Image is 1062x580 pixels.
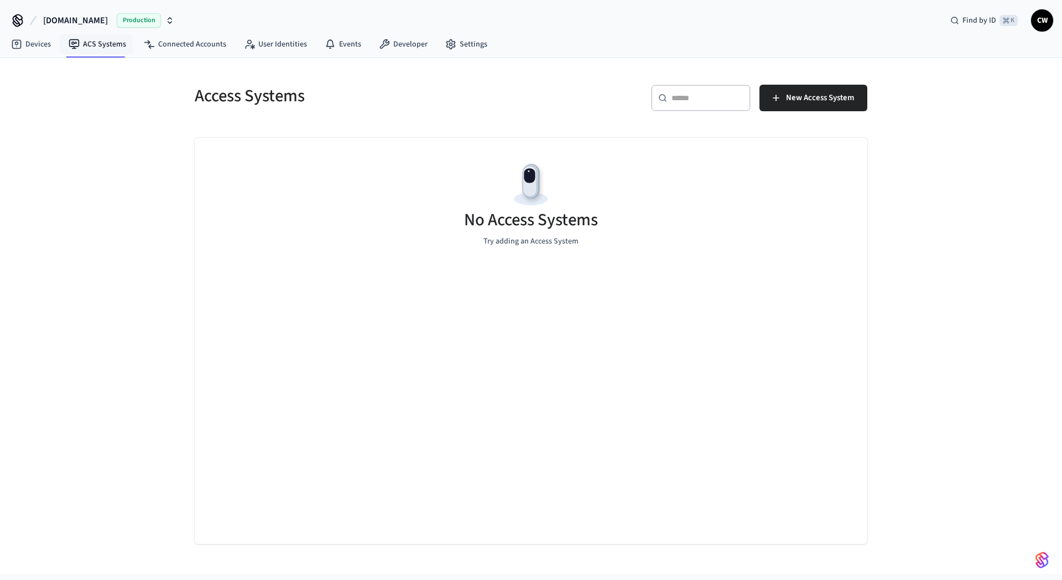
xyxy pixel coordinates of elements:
a: ACS Systems [60,34,135,54]
span: ⌘ K [999,15,1018,26]
h5: No Access Systems [464,209,598,231]
a: Settings [436,34,496,54]
span: New Access System [786,91,854,105]
h5: Access Systems [195,85,524,107]
button: CW [1031,9,1053,32]
a: Connected Accounts [135,34,235,54]
img: SeamLogoGradient.69752ec5.svg [1035,551,1049,569]
div: Find by ID⌘ K [941,11,1027,30]
span: Find by ID [962,15,996,26]
a: User Identities [235,34,316,54]
span: [DOMAIN_NAME] [43,14,108,27]
a: Devices [2,34,60,54]
span: Production [117,13,161,28]
span: CW [1032,11,1052,30]
a: Developer [370,34,436,54]
a: Events [316,34,370,54]
p: Try adding an Access System [483,236,579,247]
img: Devices Empty State [506,160,556,210]
button: New Access System [759,85,867,111]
